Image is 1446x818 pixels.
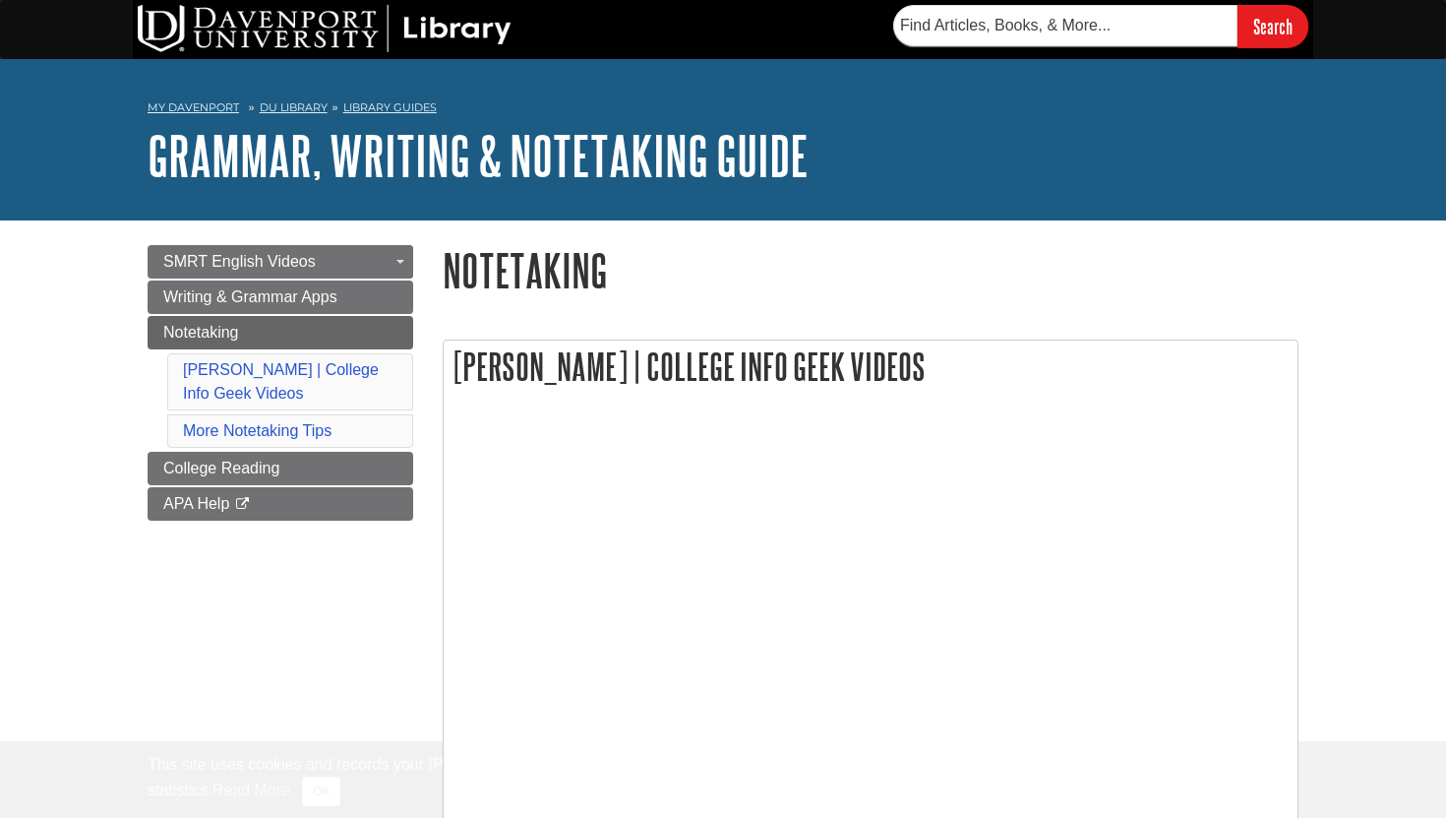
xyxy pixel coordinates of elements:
i: This link opens in a new window [234,498,251,511]
span: College Reading [163,460,279,476]
a: More Notetaking Tips [183,422,331,439]
span: Writing & Grammar Apps [163,288,337,305]
span: Notetaking [163,324,239,341]
a: Writing & Grammar Apps [148,281,413,314]
a: College Reading [148,452,413,485]
nav: breadcrumb [148,94,1298,126]
input: Find Articles, Books, & More... [893,5,1237,46]
form: Searches DU Library's articles, books, and more [893,5,1308,47]
button: Close [302,777,340,806]
input: Search [1237,5,1308,47]
a: Notetaking [148,316,413,349]
div: This site uses cookies and records your IP address for usage statistics. Additionally, we use Goo... [148,753,1298,806]
a: DU Library [260,100,328,114]
a: Library Guides [343,100,437,114]
h1: Notetaking [443,245,1298,295]
a: APA Help [148,487,413,521]
img: DU Library [138,5,512,52]
a: Grammar, Writing & Notetaking Guide [148,125,809,186]
h2: [PERSON_NAME] | College Info Geek Videos [444,341,1297,393]
div: Guide Page Menu [148,245,413,521]
span: SMRT English Videos [163,253,316,270]
a: My Davenport [148,99,239,116]
span: APA Help [163,495,229,512]
a: SMRT English Videos [148,245,413,279]
a: [PERSON_NAME] | College Info Geek Videos [183,361,379,402]
a: Read More [212,782,290,798]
